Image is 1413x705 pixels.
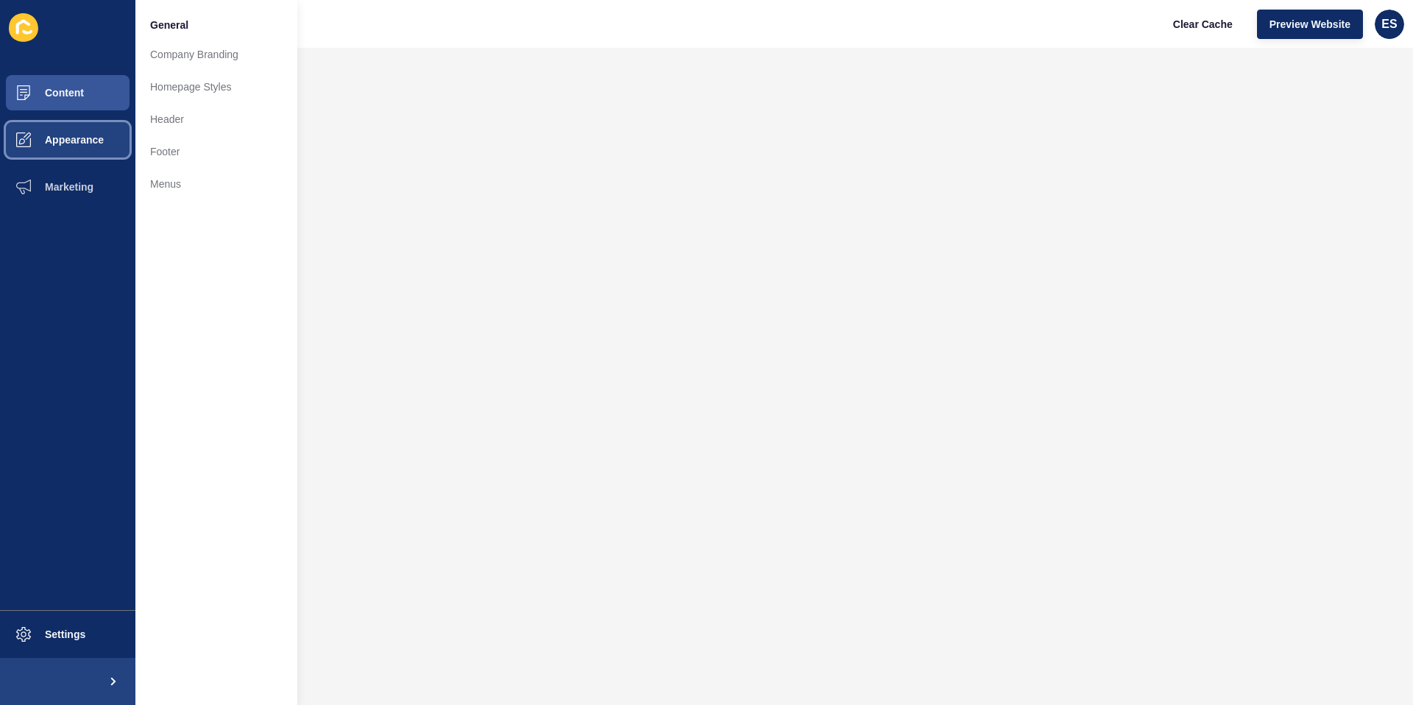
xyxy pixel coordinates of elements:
span: Preview Website [1269,17,1350,32]
button: Clear Cache [1161,10,1245,39]
a: Menus [135,168,297,200]
span: General [150,18,188,32]
a: Company Branding [135,38,297,71]
a: Header [135,103,297,135]
span: ES [1381,17,1397,32]
a: Homepage Styles [135,71,297,103]
button: Preview Website [1257,10,1363,39]
a: Footer [135,135,297,168]
span: Clear Cache [1173,17,1233,32]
